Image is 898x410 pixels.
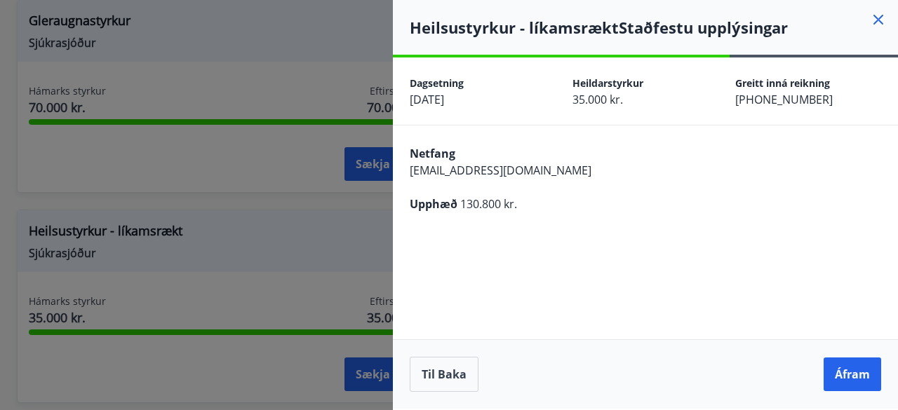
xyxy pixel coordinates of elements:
span: Greitt inná reikning [735,76,830,90]
h4: Heilsustyrkur - líkamsrækt Staðfestu upplýsingar [410,17,898,38]
span: Upphæð [410,196,457,212]
span: Dagsetning [410,76,464,90]
span: Netfang [410,146,455,161]
span: [DATE] [410,92,444,107]
span: 130.800 kr. [460,196,517,212]
span: [PHONE_NUMBER] [735,92,833,107]
span: 35.000 kr. [572,92,623,107]
span: [EMAIL_ADDRESS][DOMAIN_NAME] [410,163,591,178]
button: Til baka [410,357,478,392]
span: Heildarstyrkur [572,76,643,90]
button: Áfram [824,357,881,391]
